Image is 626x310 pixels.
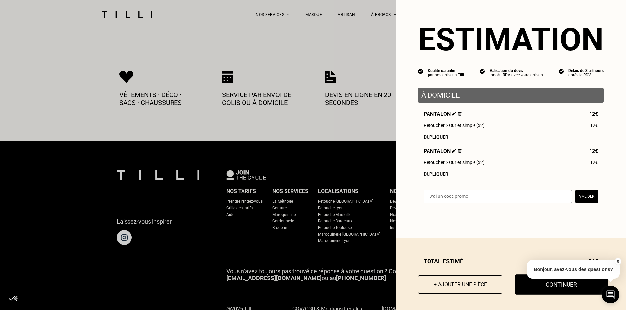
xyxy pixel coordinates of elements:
img: icon list info [480,68,485,74]
p: À domicile [421,91,600,99]
button: + Ajouter une pièce [418,275,502,294]
span: 12€ [590,160,598,165]
div: Validation du devis [490,68,543,73]
img: icon list info [559,68,564,74]
span: Pantalon [424,148,462,154]
span: 12€ [589,148,598,154]
div: Dupliquer [424,134,598,140]
img: icon list info [418,68,423,74]
img: Supprimer [458,112,462,116]
div: Délais de 3 à 5 jours [568,68,604,73]
div: par nos artisans Tilli [428,73,464,77]
span: 12€ [590,123,598,128]
div: lors du RDV avec votre artisan [490,73,543,77]
img: Supprimer [458,149,462,153]
p: Bonjour, avez-vous des questions? [527,260,620,279]
span: 12€ [589,111,598,117]
span: Pantalon [424,111,462,117]
span: Retoucher > Ourlet simple (x2) [424,160,485,165]
button: Continuer [515,274,608,295]
div: Qualité garantie [428,68,464,73]
div: Total estimé [418,258,604,265]
span: Retoucher > Ourlet simple (x2) [424,123,485,128]
button: Valider [575,190,598,203]
button: X [614,258,621,265]
img: Éditer [452,112,456,116]
div: après le RDV [568,73,604,77]
img: Éditer [452,149,456,153]
section: Estimation [418,21,604,58]
div: Dupliquer [424,171,598,176]
input: J‘ai un code promo [424,190,572,203]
